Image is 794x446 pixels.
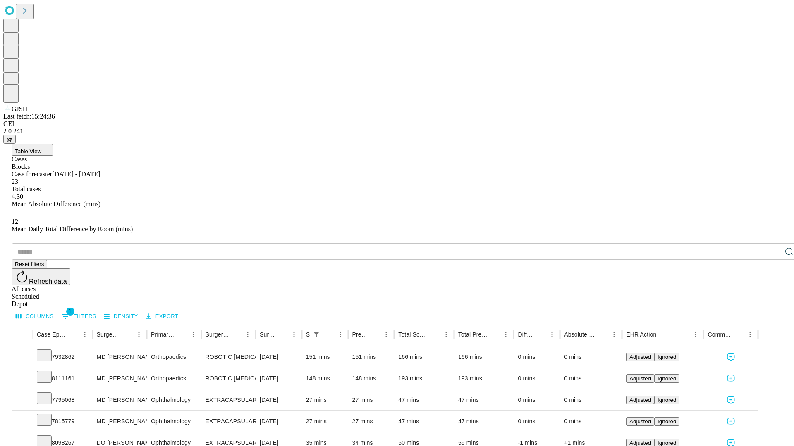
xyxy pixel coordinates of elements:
[306,331,310,338] div: Scheduled In Room Duration
[12,171,52,178] span: Case forecaster
[12,225,133,232] span: Mean Daily Total Difference by Room (mins)
[102,310,140,323] button: Density
[151,346,197,368] div: Orthopaedics
[143,310,180,323] button: Export
[288,329,300,340] button: Menu
[352,411,390,432] div: 27 mins
[16,372,29,386] button: Expand
[79,329,91,340] button: Menu
[151,331,175,338] div: Primary Service
[629,354,651,360] span: Adjusted
[398,368,450,389] div: 193 mins
[306,346,344,368] div: 151 mins
[398,411,450,432] div: 47 mins
[626,331,656,338] div: EHR Action
[564,331,596,338] div: Absolute Difference
[206,411,251,432] div: EXTRACAPSULAR CATARACT REMOVAL WITH [MEDICAL_DATA]
[335,329,346,340] button: Menu
[37,368,88,389] div: 8111161
[12,193,23,200] span: 4.30
[12,178,18,185] span: 23
[518,346,556,368] div: 0 mins
[440,329,452,340] button: Menu
[608,329,620,340] button: Menu
[97,411,143,432] div: MD [PERSON_NAME]
[188,329,199,340] button: Menu
[97,331,121,338] div: Surgeon Name
[3,120,791,128] div: GEI
[14,310,56,323] button: Select columns
[151,411,197,432] div: Ophthalmology
[66,307,74,316] span: 1
[151,389,197,410] div: Ophthalmology
[37,389,88,410] div: 7795068
[306,368,344,389] div: 148 mins
[12,185,41,192] span: Total cases
[626,417,654,426] button: Adjusted
[260,346,298,368] div: [DATE]
[352,389,390,410] div: 27 mins
[626,353,654,361] button: Adjusted
[380,329,392,340] button: Menu
[733,329,744,340] button: Sort
[7,136,12,142] span: @
[352,368,390,389] div: 148 mins
[458,411,510,432] div: 47 mins
[626,396,654,404] button: Adjusted
[458,389,510,410] div: 47 mins
[16,393,29,408] button: Expand
[311,329,322,340] div: 1 active filter
[626,374,654,383] button: Adjusted
[12,218,18,225] span: 12
[398,346,450,368] div: 166 mins
[352,331,368,338] div: Predicted In Room Duration
[352,346,390,368] div: 151 mins
[3,128,791,135] div: 2.0.241
[37,346,88,368] div: 7932862
[37,411,88,432] div: 7815779
[654,353,679,361] button: Ignored
[654,374,679,383] button: Ignored
[744,329,756,340] button: Menu
[242,329,254,340] button: Menu
[206,389,251,410] div: EXTRACAPSULAR CATARACT REMOVAL WITH [MEDICAL_DATA]
[518,331,534,338] div: Difference
[658,418,676,425] span: Ignored
[658,440,676,446] span: Ignored
[122,329,133,340] button: Sort
[658,375,676,382] span: Ignored
[52,171,100,178] span: [DATE] - [DATE]
[369,329,380,340] button: Sort
[518,411,556,432] div: 0 mins
[306,411,344,432] div: 27 mins
[16,415,29,429] button: Expand
[311,329,322,340] button: Show filters
[176,329,188,340] button: Sort
[133,329,145,340] button: Menu
[458,346,510,368] div: 166 mins
[260,368,298,389] div: [DATE]
[260,389,298,410] div: [DATE]
[458,331,488,338] div: Total Predicted Duration
[629,397,651,403] span: Adjusted
[629,375,651,382] span: Adjusted
[37,331,67,338] div: Case Epic Id
[535,329,546,340] button: Sort
[260,331,276,338] div: Surgery Date
[597,329,608,340] button: Sort
[564,346,618,368] div: 0 mins
[564,389,618,410] div: 0 mins
[458,368,510,389] div: 193 mins
[97,368,143,389] div: MD [PERSON_NAME] [PERSON_NAME]
[690,329,701,340] button: Menu
[657,329,669,340] button: Sort
[260,411,298,432] div: [DATE]
[12,268,70,285] button: Refresh data
[306,389,344,410] div: 27 mins
[15,148,41,154] span: Table View
[206,331,230,338] div: Surgery Name
[206,346,251,368] div: ROBOTIC [MEDICAL_DATA] KNEE TOTAL
[12,144,53,156] button: Table View
[206,368,251,389] div: ROBOTIC [MEDICAL_DATA] KNEE TOTAL
[97,389,143,410] div: MD [PERSON_NAME]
